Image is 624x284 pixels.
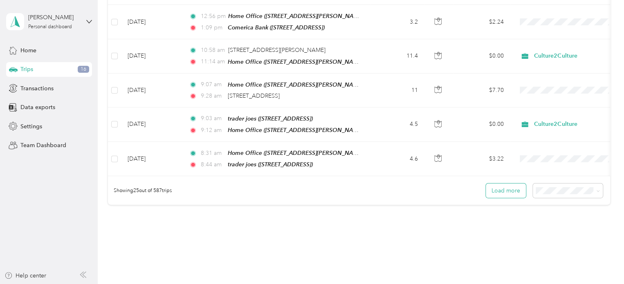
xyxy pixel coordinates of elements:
[200,80,224,89] span: 9:07 am
[200,126,224,135] span: 9:12 am
[453,39,510,73] td: $0.00
[200,160,224,169] span: 8:44 am
[200,57,224,66] span: 11:14 am
[453,142,510,176] td: $3.22
[20,103,55,112] span: Data exports
[578,238,624,284] iframe: Everlance-gr Chat Button Frame
[200,23,224,32] span: 1:09 pm
[453,74,510,107] td: $7.70
[200,92,224,101] span: 9:28 am
[4,271,46,280] button: Help center
[228,13,365,20] span: Home Office ([STREET_ADDRESS][PERSON_NAME])
[228,58,365,65] span: Home Office ([STREET_ADDRESS][PERSON_NAME])
[534,51,609,60] span: Culture2Culture
[228,115,313,122] span: trader joes ([STREET_ADDRESS])
[228,150,365,157] span: Home Office ([STREET_ADDRESS][PERSON_NAME])
[108,187,172,195] span: Showing 25 out of 587 trips
[453,5,510,39] td: $2.24
[200,149,224,158] span: 8:31 am
[228,47,325,54] span: [STREET_ADDRESS][PERSON_NAME]
[534,120,609,129] span: Culture2Culture
[121,5,182,39] td: [DATE]
[78,66,89,73] span: 16
[370,5,424,39] td: 3.2
[228,92,280,99] span: [STREET_ADDRESS]
[28,13,79,22] div: [PERSON_NAME]
[370,39,424,73] td: 11.4
[121,74,182,107] td: [DATE]
[121,107,182,142] td: [DATE]
[20,84,54,93] span: Transactions
[228,24,325,31] span: Comerica Bank ([STREET_ADDRESS])
[486,183,526,198] button: Load more
[20,141,66,150] span: Team Dashboard
[228,127,365,134] span: Home Office ([STREET_ADDRESS][PERSON_NAME])
[28,25,72,29] div: Personal dashboard
[370,142,424,176] td: 4.6
[200,114,224,123] span: 9:03 am
[20,46,36,55] span: Home
[370,74,424,107] td: 11
[200,12,224,21] span: 12:56 pm
[228,81,365,88] span: Home Office ([STREET_ADDRESS][PERSON_NAME])
[228,161,313,168] span: trader joes ([STREET_ADDRESS])
[121,39,182,73] td: [DATE]
[20,122,42,131] span: Settings
[20,65,33,74] span: Trips
[200,46,224,55] span: 10:58 am
[453,107,510,142] td: $0.00
[121,142,182,176] td: [DATE]
[370,107,424,142] td: 4.5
